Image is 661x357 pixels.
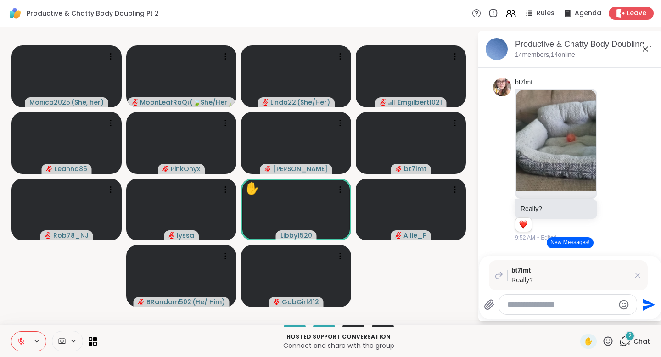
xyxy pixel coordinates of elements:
textarea: Type your message [507,300,614,309]
span: audio-muted [265,166,271,172]
span: Rules [537,9,555,18]
span: Monica2025 [29,98,70,107]
div: Reaction list [515,218,532,232]
span: • [537,234,539,242]
span: MoonLeafRaQuel [140,98,189,107]
a: bt7lmt [515,78,532,87]
a: Allie_P [515,250,535,259]
span: 9:52 AM [515,234,535,242]
span: audio-muted [395,232,402,239]
span: bt7lmt [404,164,426,173]
span: Productive & Chatty Body Doubling Pt 2 [27,9,159,18]
p: Hosted support conversation [102,333,575,341]
img: https://sharewell-space-live.sfo3.digitaloceanspaces.com/user-generated/9890d388-459a-40d4-b033-d... [493,250,511,268]
img: https://sharewell-space-live.sfo3.digitaloceanspaces.com/user-generated/88ba1641-f8b8-46aa-8805-2... [493,78,511,96]
p: 14 members, 14 online [515,50,575,60]
span: Leave [627,9,646,18]
button: Reactions: love [518,221,528,229]
p: Really? [511,275,629,285]
p: Really? [521,204,592,213]
span: Chat [633,337,650,346]
span: 2 [628,332,632,340]
div: ✋ [245,179,259,197]
span: Agenda [575,9,601,18]
span: audio-muted [396,166,402,172]
span: Linda22 [270,98,296,107]
button: New Messages! [547,237,593,248]
img: Productive & Chatty Body Doubling Pt 2, Oct 15 [486,38,508,60]
span: Leanna85 [55,164,87,173]
span: ( She/Her ) [297,98,330,107]
p: Connect and share with the group [102,341,575,350]
div: Productive & Chatty Body Doubling Pt 2, [DATE] [515,39,655,50]
span: audio-muted [262,99,269,106]
span: PinkOnyx [171,164,200,173]
span: audio-muted [138,299,145,305]
span: lyssa [177,231,194,240]
span: audio-muted [45,232,51,239]
span: ✋ [584,336,593,347]
span: [PERSON_NAME] [273,164,328,173]
button: Emoji picker [618,299,629,310]
img: ShareWell Logomark [7,6,23,21]
span: GabGirl412 [282,297,319,307]
span: Emgilbert1021 [398,98,442,107]
span: audio-muted [132,99,138,106]
span: BRandom502 [146,297,191,307]
span: bt7lmt [511,266,629,275]
span: Allie_P [403,231,426,240]
span: Libby1520 [280,231,312,240]
img: 20251015_115037.jpg [516,90,596,191]
span: audio-muted [274,299,280,305]
span: ( 🍃She/Her🍃 ) [190,98,231,107]
span: audio-muted [162,166,169,172]
span: Edited [541,234,556,242]
span: ( She, her ) [71,98,104,107]
span: ( He/ Him ) [192,297,225,307]
button: Send [637,294,658,315]
span: audio-muted [46,166,53,172]
span: Rob78_NJ [53,231,89,240]
span: audio-muted [168,232,175,239]
span: audio-muted [380,99,387,106]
